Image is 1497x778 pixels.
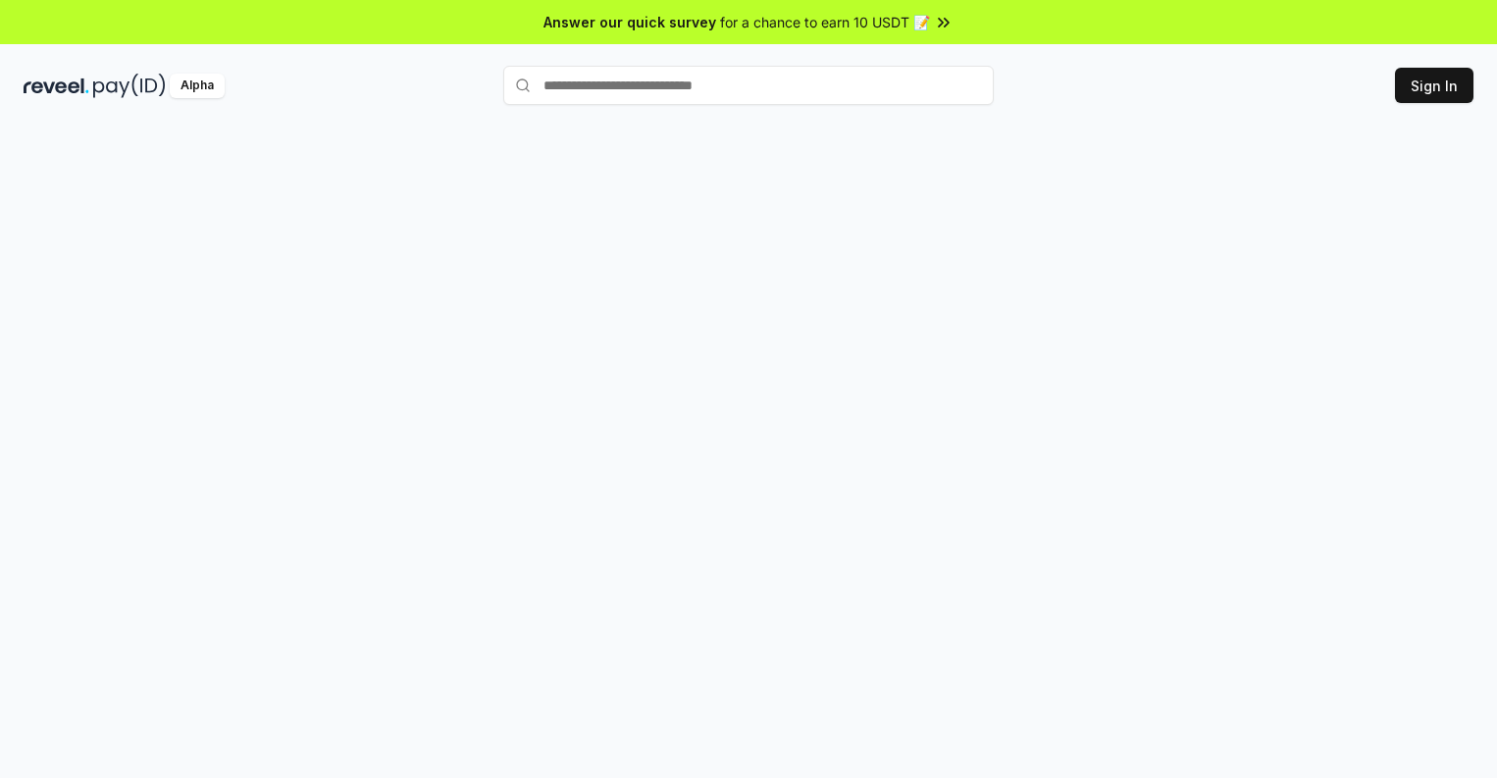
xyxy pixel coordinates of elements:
[543,12,716,32] span: Answer our quick survey
[24,74,89,98] img: reveel_dark
[1395,68,1473,103] button: Sign In
[170,74,225,98] div: Alpha
[720,12,930,32] span: for a chance to earn 10 USDT 📝
[93,74,166,98] img: pay_id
